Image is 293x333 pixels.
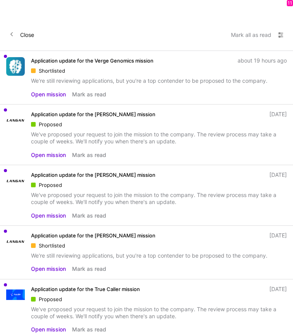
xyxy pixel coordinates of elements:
div: Proposed [31,296,287,303]
button: Open mission [31,326,66,333]
button: Mark as read [72,91,106,98]
button: Mark as read [72,152,106,159]
button: Open mission [31,265,66,272]
div: We're still reviewing applications, but you're a top contender to be proposed to the company. [31,252,287,259]
div: Shortlisted [31,67,287,74]
div: Application update for the True Caller mission [31,286,140,293]
img: Company Logo [6,111,25,129]
img: Company Logo [6,57,25,76]
button: Mark all as read [231,29,271,41]
div: [DATE] [269,171,287,178]
div: Application update for the Verge Genomics mission [31,57,153,64]
div: Application update for the [PERSON_NAME] mission [31,111,155,118]
button: Open mission [31,212,66,219]
img: Company Logo [6,171,25,190]
img: Company Logo [6,232,25,251]
div: We've proposed your request to join the mission to the company. The review process may take a cou... [31,131,287,145]
div: Shortlisted [31,242,287,249]
div: [DATE] [269,232,287,239]
button: Mark as read [72,212,106,219]
button: Mark as read [72,326,106,333]
div: [DATE] [269,111,287,118]
button: Open mission [31,152,66,159]
div: We're still reviewing applications, but you're a top contender to be proposed to the company. [31,77,287,84]
button: Open mission [31,91,66,98]
img: Company Logo [6,289,25,300]
div: Proposed [31,181,287,188]
div: Application update for the [PERSON_NAME] mission [31,171,155,178]
button: Close [9,29,34,41]
div: We've proposed your request to join the mission to the company. The review process may take a cou... [31,192,287,206]
button: Mark as read [72,265,106,272]
div: Proposed [31,121,287,128]
div: Application update for the [PERSON_NAME] mission [31,232,155,239]
div: about 19 hours ago [238,57,287,64]
div: [DATE] [269,286,287,293]
div: We've proposed your request to join the mission to the company. The review process may take a cou... [31,306,287,320]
